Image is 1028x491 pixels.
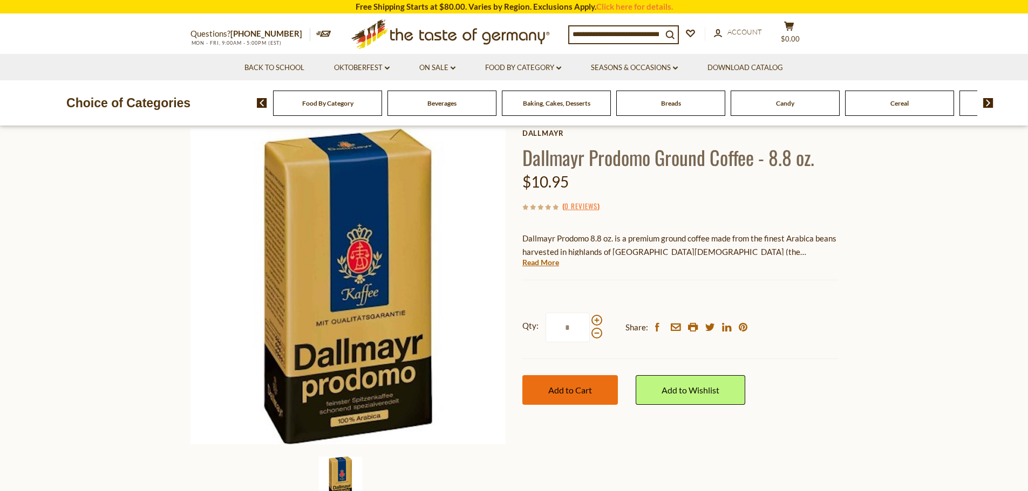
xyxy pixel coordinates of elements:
[727,27,762,36] span: Account
[661,99,681,107] a: Breads
[190,129,506,444] img: Dallmayr Prodomo Ground Coffee
[244,62,304,74] a: Back to School
[522,129,838,137] a: Dallmayr
[707,62,783,74] a: Download Catalog
[419,62,455,74] a: On Sale
[636,375,745,405] a: Add to Wishlist
[776,99,794,107] a: Candy
[522,172,569,191] span: $10.95
[983,98,993,108] img: next arrow
[781,34,800,43] span: $0.00
[522,375,618,405] button: Add to Cart
[714,26,762,38] a: Account
[230,29,302,38] a: [PHONE_NUMBER]
[773,21,806,48] button: $0.00
[562,200,600,211] span: ( )
[522,145,838,169] h1: Dallmayr Prodomo Ground Coffee - 8.8 oz.
[257,98,267,108] img: previous arrow
[548,385,592,395] span: Add to Cart
[522,257,559,268] a: Read More
[334,62,390,74] a: Oktoberfest
[190,27,310,41] p: Questions?
[302,99,353,107] a: Food By Category
[522,232,838,259] p: Dallmayr Prodomo 8.8 oz. is a premium ground coffee made from the finest Arabica beans harvested ...
[546,313,590,342] input: Qty:
[522,319,539,333] strong: Qty:
[523,99,590,107] a: Baking, Cakes, Desserts
[591,62,678,74] a: Seasons & Occasions
[427,99,457,107] a: Beverages
[485,62,561,74] a: Food By Category
[564,200,597,212] a: 0 Reviews
[596,2,673,11] a: Click here for details.
[890,99,909,107] a: Cereal
[625,321,648,334] span: Share:
[190,40,282,46] span: MON - FRI, 9:00AM - 5:00PM (EST)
